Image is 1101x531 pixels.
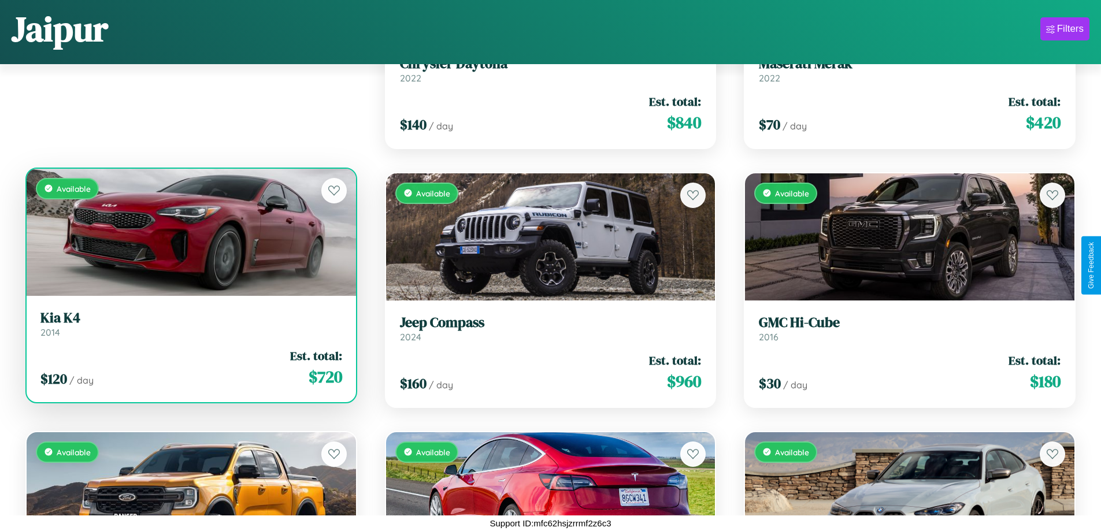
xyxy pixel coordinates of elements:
span: Est. total: [1009,93,1061,110]
span: 2014 [40,326,60,338]
a: Kia K42014 [40,310,342,338]
span: Available [416,447,450,457]
a: GMC Hi-Cube2016 [759,314,1061,343]
span: Est. total: [649,93,701,110]
span: Available [416,188,450,198]
span: Est. total: [1009,352,1061,369]
span: Est. total: [649,352,701,369]
span: Available [775,447,809,457]
h1: Jaipur [12,5,108,53]
a: Jeep Compass2024 [400,314,702,343]
span: / day [783,120,807,132]
span: / day [783,379,807,391]
h3: Maserati Merak [759,55,1061,72]
span: $ 720 [309,365,342,388]
p: Support ID: mfc62hsjzrrmf2z6c3 [490,515,611,531]
span: $ 140 [400,115,427,134]
span: 2024 [400,331,421,343]
span: Available [57,447,91,457]
span: 2016 [759,331,779,343]
button: Filters [1040,17,1089,40]
span: $ 70 [759,115,780,134]
span: / day [429,120,453,132]
h3: Jeep Compass [400,314,702,331]
span: $ 30 [759,374,781,393]
span: 2022 [400,72,421,84]
div: Give Feedback [1087,242,1095,289]
span: $ 840 [667,111,701,134]
span: $ 120 [40,369,67,388]
span: $ 420 [1026,111,1061,134]
h3: GMC Hi-Cube [759,314,1061,331]
span: / day [429,379,453,391]
span: Est. total: [290,347,342,364]
span: 2022 [759,72,780,84]
div: Filters [1057,23,1084,35]
span: $ 180 [1030,370,1061,393]
span: $ 160 [400,374,427,393]
span: Available [775,188,809,198]
a: Chrysler Daytona2022 [400,55,702,84]
h3: Chrysler Daytona [400,55,702,72]
h3: Kia K4 [40,310,342,326]
span: / day [69,374,94,386]
span: $ 960 [667,370,701,393]
span: Available [57,184,91,194]
a: Maserati Merak2022 [759,55,1061,84]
